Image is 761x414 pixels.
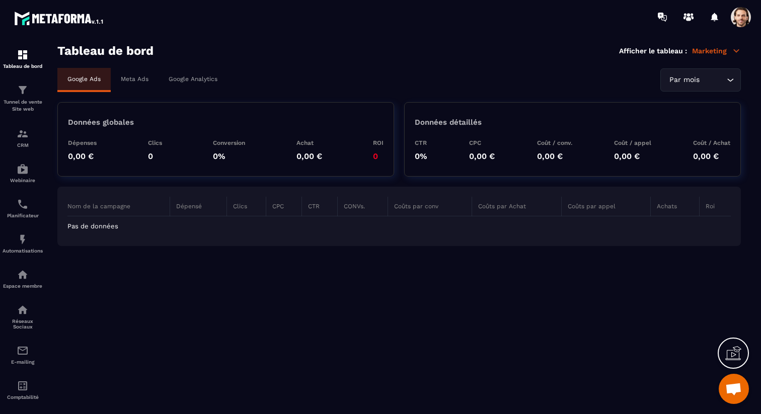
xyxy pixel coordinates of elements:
[266,197,302,216] th: CPC
[338,197,388,216] th: CONVs.
[472,197,561,216] th: Coûts par Achat
[148,139,162,146] p: Clics
[719,374,749,404] div: Ouvrir le chat
[3,337,43,372] a: emailemailE-mailing
[67,75,101,82] p: Google Ads
[3,99,43,113] p: Tunnel de vente Site web
[561,197,651,216] th: Coûts par appel
[302,197,338,216] th: CTR
[373,151,384,161] p: 0
[614,151,651,161] p: 0,00 €
[469,151,495,161] p: 0,00 €
[68,118,134,127] p: Données globales
[148,151,162,161] p: 0
[14,9,105,27] img: logo
[415,151,427,161] p: 0%
[415,139,427,146] p: CTR
[651,197,699,216] th: Achats
[3,248,43,254] p: Automatisations
[17,84,29,96] img: formation
[3,155,43,191] a: automationsautomationsWebinaire
[17,233,29,245] img: automations
[67,216,731,236] td: Pas de données
[17,198,29,210] img: scheduler
[3,318,43,329] p: Réseaux Sociaux
[3,213,43,218] p: Planificateur
[3,226,43,261] a: automationsautomationsAutomatisations
[170,197,227,216] th: Dépensé
[67,197,170,216] th: Nom de la campagne
[699,197,731,216] th: Roi
[3,120,43,155] a: formationformationCRM
[3,359,43,365] p: E-mailing
[619,47,687,55] p: Afficher le tableau :
[667,74,702,86] span: Par mois
[121,75,148,82] p: Meta Ads
[213,151,245,161] p: 0%
[17,380,29,392] img: accountant
[3,142,43,148] p: CRM
[57,44,154,58] h3: Tableau de bord
[692,46,741,55] p: Marketing
[3,283,43,289] p: Espace membre
[3,296,43,337] a: social-networksocial-networkRéseaux Sociaux
[213,139,245,146] p: Conversion
[702,74,724,86] input: Search for option
[3,178,43,183] p: Webinaire
[3,63,43,69] p: Tableau de bord
[17,163,29,175] img: automations
[3,394,43,400] p: Comptabilité
[3,191,43,226] a: schedulerschedulerPlanificateur
[17,49,29,61] img: formation
[226,197,266,216] th: Clics
[415,118,482,127] p: Données détaillés
[296,139,322,146] p: Achat
[169,75,217,82] p: Google Analytics
[3,372,43,407] a: accountantaccountantComptabilité
[3,261,43,296] a: automationsautomationsEspace membre
[614,139,651,146] p: Coût / appel
[68,151,97,161] p: 0,00 €
[693,139,730,146] p: Coût / Achat
[537,139,572,146] p: Coût / conv.
[537,151,572,161] p: 0,00 €
[388,197,472,216] th: Coûts par conv
[17,128,29,140] img: formation
[17,269,29,281] img: automations
[693,151,730,161] p: 0,00 €
[3,41,43,76] a: formationformationTableau de bord
[373,139,384,146] p: ROI
[469,139,495,146] p: CPC
[660,68,741,92] div: Search for option
[68,139,97,146] p: Dépenses
[17,304,29,316] img: social-network
[3,76,43,120] a: formationformationTunnel de vente Site web
[296,151,322,161] p: 0,00 €
[17,345,29,357] img: email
